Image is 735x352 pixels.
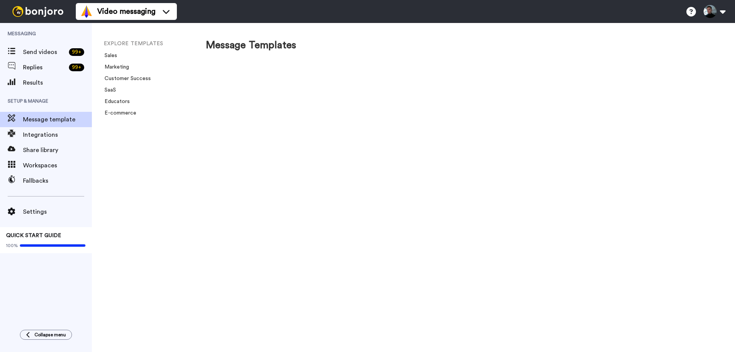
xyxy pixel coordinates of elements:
[97,6,155,17] span: Video messaging
[104,40,207,48] li: EXPLORE TEMPLATES
[100,110,136,116] a: E-commerce
[9,6,67,17] img: bj-logo-header-white.svg
[69,64,84,71] div: 99 +
[23,176,92,185] span: Fallbacks
[100,87,116,93] a: SaaS
[100,76,151,81] a: Customer Success
[23,47,66,57] span: Send videos
[100,53,117,58] a: Sales
[100,64,129,70] a: Marketing
[34,332,66,338] span: Collapse menu
[6,242,18,249] span: 100%
[6,233,61,238] span: QUICK START GUIDE
[23,63,66,72] span: Replies
[23,78,92,87] span: Results
[20,330,72,340] button: Collapse menu
[23,130,92,139] span: Integrations
[23,161,92,170] span: Workspaces
[69,48,84,56] div: 99 +
[100,99,130,104] a: Educators
[23,115,92,124] span: Message template
[23,146,92,155] span: Share library
[80,5,93,18] img: vm-color.svg
[206,38,583,52] div: Message Templates
[23,207,92,216] span: Settings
